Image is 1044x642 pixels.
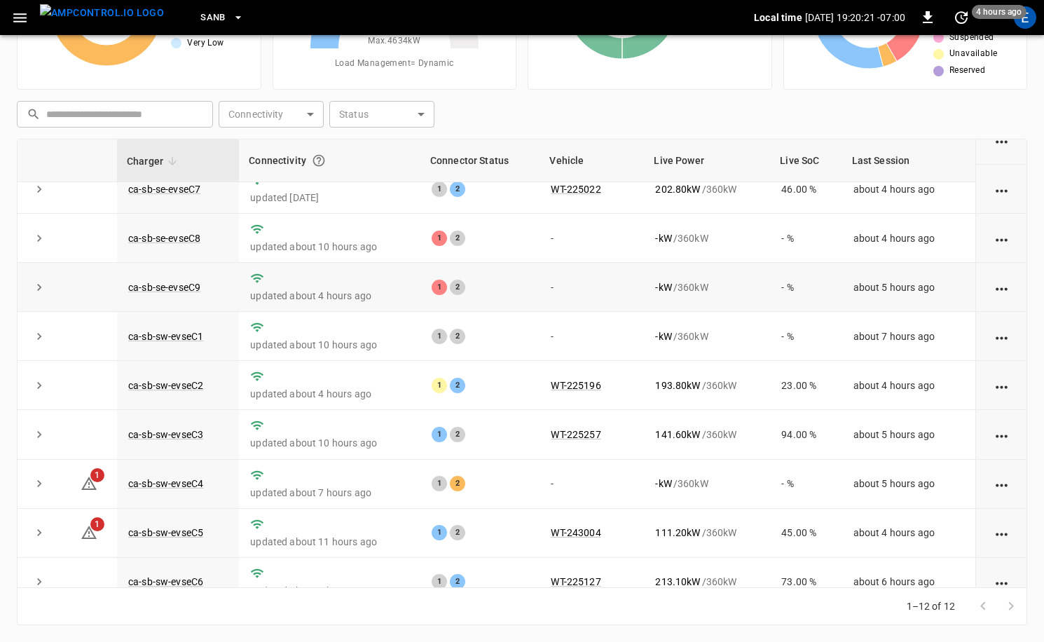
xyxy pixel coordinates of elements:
td: 94.00 % [770,410,842,459]
div: 2 [450,574,465,589]
div: action cell options [993,231,1010,245]
th: Last Session [842,139,975,182]
td: 23.00 % [770,361,842,410]
span: Max. 4634 kW [368,34,420,48]
button: expand row [29,277,50,298]
div: 2 [450,378,465,393]
td: about 4 hours ago [842,361,975,410]
div: / 360 kW [655,231,759,245]
div: action cell options [993,182,1010,196]
div: 1 [432,280,447,295]
th: Live SoC [770,139,842,182]
a: ca-sb-sw-evseC1 [128,331,203,342]
p: - kW [655,231,671,245]
span: 4 hours ago [972,5,1026,19]
div: / 360 kW [655,182,759,196]
td: 73.00 % [770,558,842,607]
a: ca-sb-sw-evseC5 [128,527,203,538]
th: Vehicle [540,139,644,182]
td: 45.00 % [770,509,842,558]
td: - % [770,312,842,361]
td: 46.00 % [770,165,842,214]
p: updated about 7 hours ago [250,486,409,500]
div: 2 [450,329,465,344]
div: action cell options [993,133,1010,147]
td: about 4 hours ago [842,214,975,263]
span: Very Low [187,36,224,50]
a: 1 [81,477,97,489]
div: 1 [432,427,447,442]
button: Connection between the charger and our software. [306,148,331,173]
a: ca-sb-sw-evseC6 [128,576,203,587]
p: updated about 4 hours ago [250,289,409,303]
span: 1 [90,517,104,531]
button: expand row [29,571,50,592]
div: / 360 kW [655,575,759,589]
div: / 360 kW [655,329,759,343]
div: / 360 kW [655,280,759,294]
button: expand row [29,228,50,249]
a: WT-243004 [551,527,600,538]
div: / 360 kW [655,477,759,491]
button: SanB [195,4,249,32]
a: 1 [81,526,97,538]
button: expand row [29,473,50,494]
div: 1 [432,525,447,540]
div: 1 [432,182,447,197]
p: updated about 4 hours ago [250,584,409,598]
span: Load Management = Dynamic [335,57,454,71]
a: WT-225127 [551,576,600,587]
p: updated about 10 hours ago [250,338,409,352]
div: 2 [450,525,465,540]
a: WT-225196 [551,380,600,391]
p: 193.80 kW [655,378,700,392]
div: action cell options [993,280,1010,294]
p: 111.20 kW [655,526,700,540]
p: 141.60 kW [655,428,700,442]
div: / 360 kW [655,526,759,540]
td: - % [770,214,842,263]
div: profile-icon [1014,6,1036,29]
td: about 5 hours ago [842,263,975,312]
td: about 7 hours ago [842,312,975,361]
a: ca-sb-sw-evseC4 [128,478,203,489]
td: about 4 hours ago [842,509,975,558]
a: ca-sb-sw-evseC2 [128,380,203,391]
p: updated about 4 hours ago [250,387,409,401]
a: WT-225022 [551,184,600,195]
td: - % [770,263,842,312]
div: / 360 kW [655,378,759,392]
td: about 5 hours ago [842,410,975,459]
td: about 5 hours ago [842,460,975,509]
p: - kW [655,280,671,294]
div: 1 [432,231,447,246]
p: - kW [655,329,671,343]
p: updated about 10 hours ago [250,240,409,254]
div: action cell options [993,329,1010,343]
div: action cell options [993,477,1010,491]
button: expand row [29,326,50,347]
div: 2 [450,182,465,197]
p: 202.80 kW [655,182,700,196]
div: / 360 kW [655,428,759,442]
button: expand row [29,424,50,445]
td: about 6 hours ago [842,558,975,607]
p: [DATE] 19:20:21 -07:00 [805,11,905,25]
div: 2 [450,280,465,295]
div: 1 [432,574,447,589]
div: 1 [432,476,447,491]
a: ca-sb-se-evseC9 [128,282,200,293]
td: - % [770,460,842,509]
td: - [540,214,644,263]
div: 2 [450,231,465,246]
a: WT-225257 [551,429,600,440]
td: - [540,312,644,361]
td: - [540,460,644,509]
button: expand row [29,179,50,200]
span: Unavailable [949,47,997,61]
div: 2 [450,427,465,442]
div: 1 [432,329,447,344]
span: Suspended [949,31,994,45]
div: Connectivity [249,148,411,173]
div: 1 [432,378,447,393]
